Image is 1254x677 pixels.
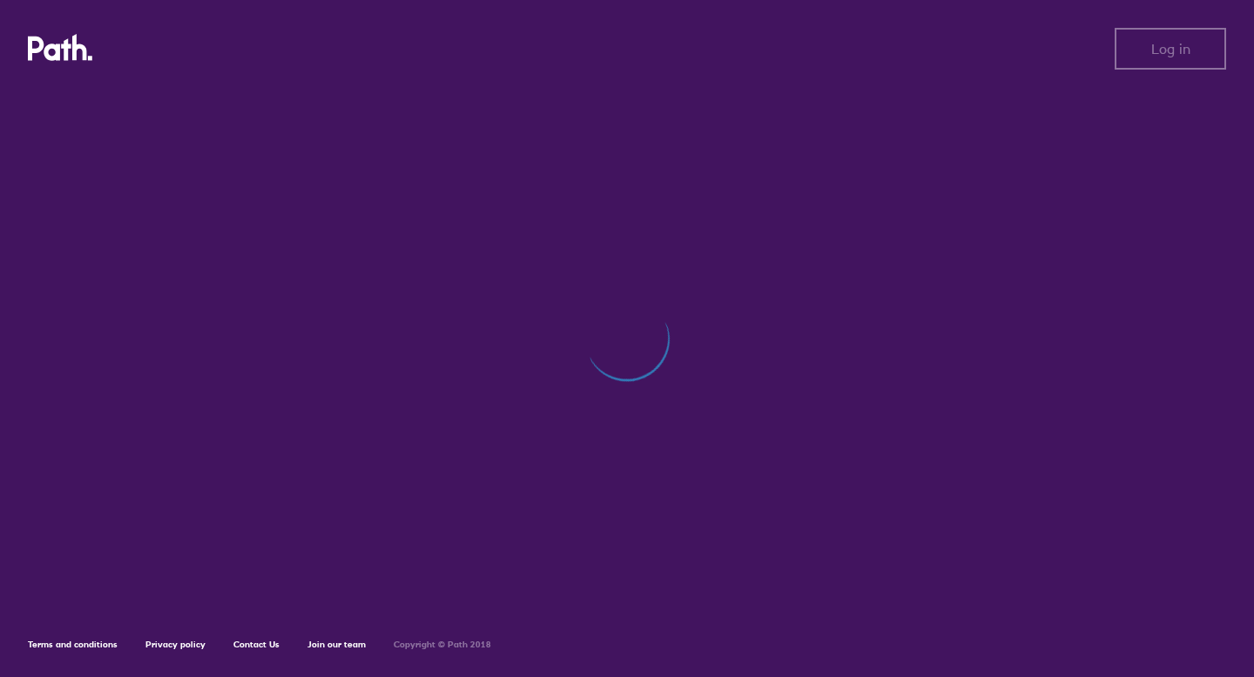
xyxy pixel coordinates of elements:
a: Contact Us [233,639,280,650]
span: Log in [1151,41,1190,57]
a: Join our team [307,639,366,650]
a: Privacy policy [145,639,206,650]
a: Terms and conditions [28,639,118,650]
h6: Copyright © Path 2018 [394,640,491,650]
button: Log in [1115,28,1226,70]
